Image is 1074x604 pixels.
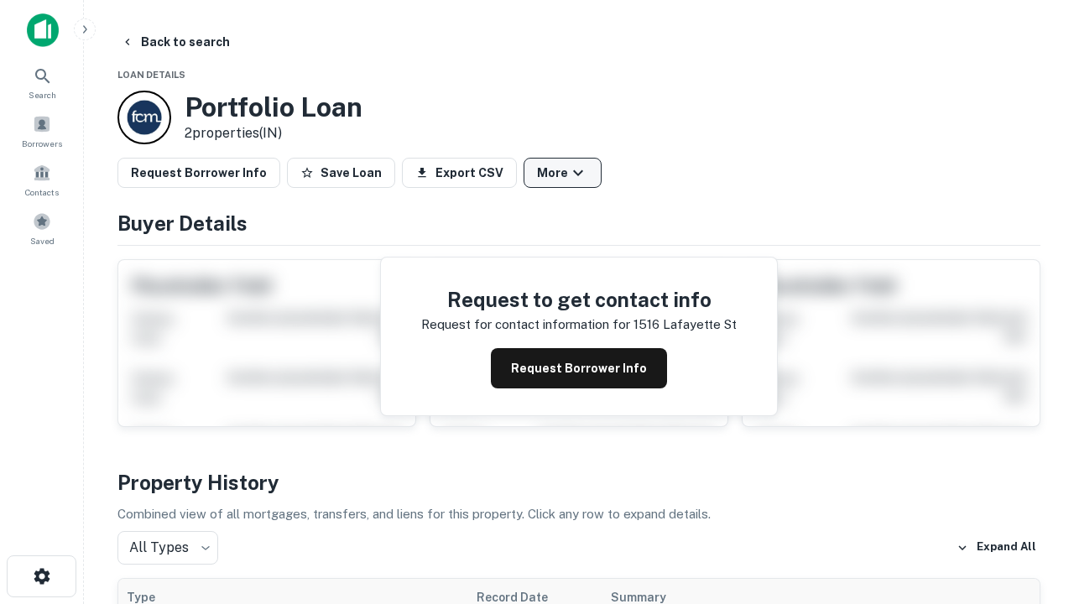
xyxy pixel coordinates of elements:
iframe: Chat Widget [990,470,1074,550]
span: Contacts [25,185,59,199]
button: Expand All [952,535,1040,560]
p: 2 properties (IN) [185,123,362,143]
span: Borrowers [22,137,62,150]
h4: Buyer Details [117,208,1040,238]
img: capitalize-icon.png [27,13,59,47]
a: Saved [5,206,79,251]
p: 1516 lafayette st [633,315,737,335]
h4: Request to get contact info [421,284,737,315]
h4: Property History [117,467,1040,497]
a: Search [5,60,79,105]
span: Loan Details [117,70,185,80]
span: Search [29,88,56,102]
a: Contacts [5,157,79,202]
h3: Portfolio Loan [185,91,362,123]
button: Export CSV [402,158,517,188]
button: More [524,158,602,188]
button: Request Borrower Info [491,348,667,388]
button: Request Borrower Info [117,158,280,188]
div: All Types [117,531,218,565]
a: Borrowers [5,108,79,154]
button: Back to search [114,27,237,57]
button: Save Loan [287,158,395,188]
span: Saved [30,234,55,247]
p: Combined view of all mortgages, transfers, and liens for this property. Click any row to expand d... [117,504,1040,524]
p: Request for contact information for [421,315,630,335]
